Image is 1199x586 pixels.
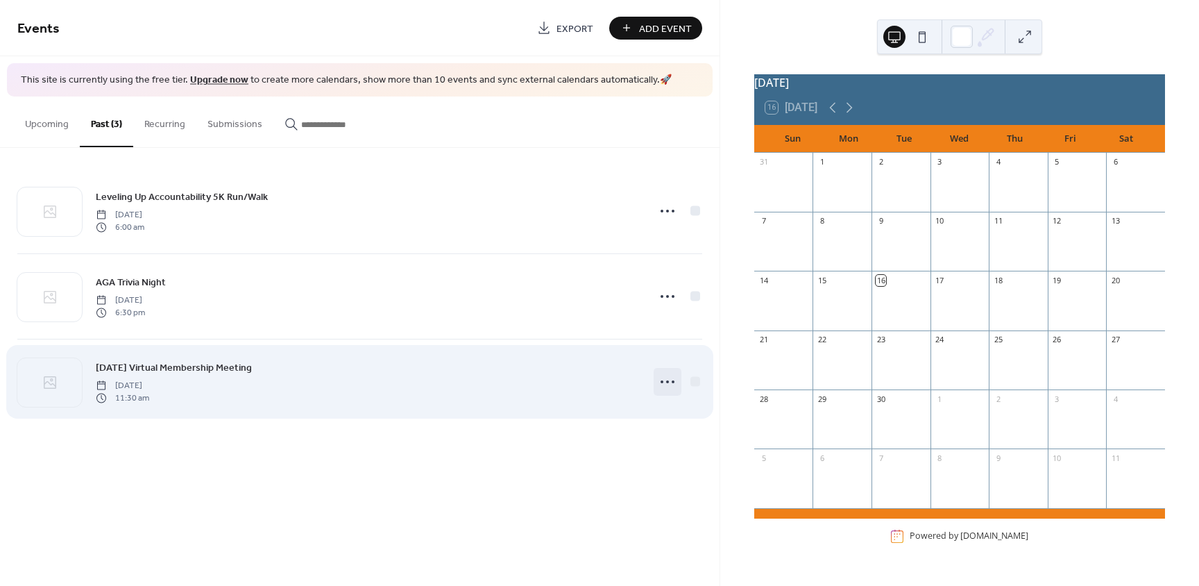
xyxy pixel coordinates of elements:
div: 7 [876,453,886,463]
a: Upgrade now [190,71,248,90]
span: Leveling Up Accountability 5K Run/Walk [96,190,268,204]
span: [DATE] [96,294,145,306]
div: 24 [935,335,945,345]
a: AGA Trivia Night [96,274,166,290]
span: 6:30 pm [96,307,145,319]
div: 3 [935,157,945,167]
div: 1 [935,394,945,404]
button: Recurring [133,97,196,146]
div: 21 [758,335,769,345]
a: [DOMAIN_NAME] [960,530,1028,542]
div: 1 [817,157,827,167]
div: 17 [935,275,945,285]
span: Add Event [639,22,692,36]
button: Upcoming [14,97,80,146]
div: Thu [987,125,1043,153]
button: Add Event [609,17,702,40]
span: [DATE] [96,208,144,221]
div: 20 [1110,275,1121,285]
div: 5 [1052,157,1062,167]
div: 30 [876,394,886,404]
span: AGA Trivia Night [96,275,166,290]
div: 14 [758,275,769,285]
div: Powered by [910,530,1028,542]
div: 10 [935,216,945,226]
div: 28 [758,394,769,404]
div: Sat [1098,125,1154,153]
div: Mon [821,125,876,153]
div: 19 [1052,275,1062,285]
div: 29 [817,394,827,404]
div: 25 [993,335,1003,345]
div: 9 [876,216,886,226]
span: [DATE] [96,379,149,392]
div: 12 [1052,216,1062,226]
div: 5 [758,453,769,463]
div: 11 [1110,453,1121,463]
div: Sun [765,125,821,153]
div: Fri [1043,125,1098,153]
span: Events [17,15,60,42]
div: 31 [758,157,769,167]
a: [DATE] Virtual Membership Meeting [96,360,252,376]
div: 23 [876,335,886,345]
div: 7 [758,216,769,226]
div: 11 [993,216,1003,226]
div: 8 [935,453,945,463]
div: 22 [817,335,827,345]
a: Export [527,17,604,40]
button: Submissions [196,97,273,146]
div: 2 [993,394,1003,404]
div: 4 [1110,394,1121,404]
div: Wed [932,125,987,153]
div: 6 [817,453,827,463]
div: 13 [1110,216,1121,226]
div: 2 [876,157,886,167]
a: Leveling Up Accountability 5K Run/Walk [96,189,268,205]
div: 16 [876,275,886,285]
div: 26 [1052,335,1062,345]
div: 8 [817,216,827,226]
div: 27 [1110,335,1121,345]
div: [DATE] [754,74,1165,91]
span: 6:00 am [96,221,144,234]
button: Past (3) [80,97,133,147]
div: 9 [993,453,1003,463]
div: 6 [1110,157,1121,167]
span: Export [556,22,593,36]
span: 11:30 am [96,392,149,405]
div: 15 [817,275,827,285]
span: This site is currently using the free tier. to create more calendars, show more than 10 events an... [21,74,672,87]
div: 18 [993,275,1003,285]
div: 10 [1052,453,1062,463]
span: [DATE] Virtual Membership Meeting [96,360,252,375]
div: 4 [993,157,1003,167]
div: 3 [1052,394,1062,404]
div: Tue [876,125,932,153]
